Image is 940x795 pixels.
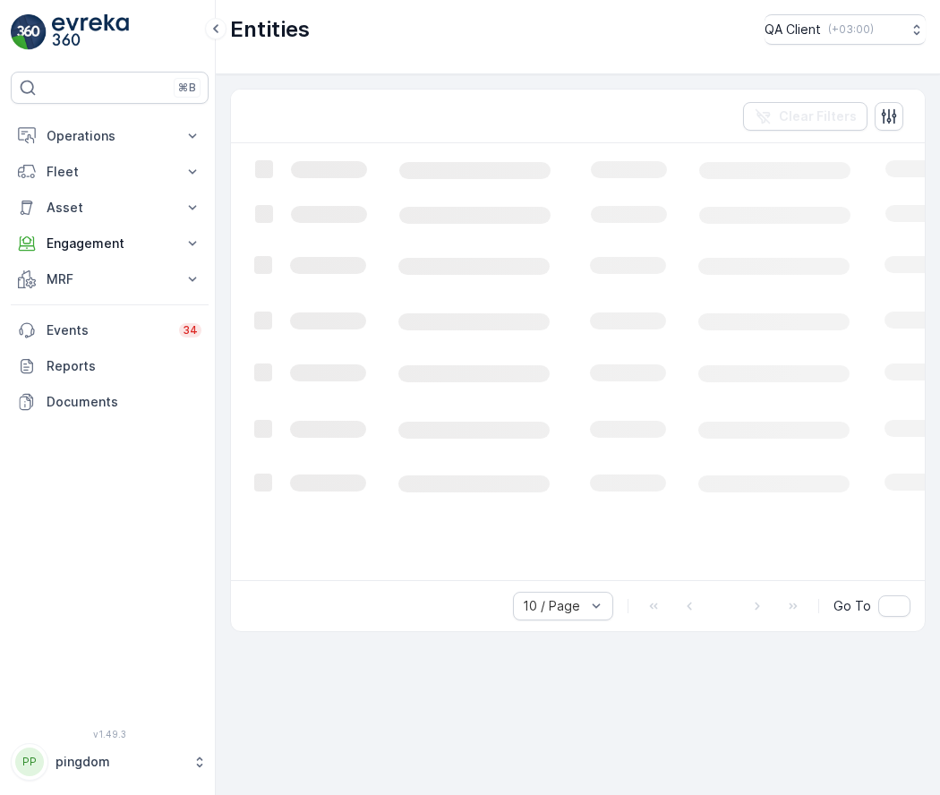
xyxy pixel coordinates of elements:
[11,190,209,226] button: Asset
[11,226,209,261] button: Engagement
[743,102,867,131] button: Clear Filters
[11,261,209,297] button: MRF
[47,393,201,411] p: Documents
[11,312,209,348] a: Events34
[11,348,209,384] a: Reports
[47,163,173,181] p: Fleet
[183,323,198,338] p: 34
[11,729,209,739] span: v 1.49.3
[833,597,871,615] span: Go To
[47,127,173,145] p: Operations
[779,107,857,125] p: Clear Filters
[56,753,184,771] p: pingdom
[765,14,926,45] button: QA Client(+03:00)
[11,118,209,154] button: Operations
[47,199,173,217] p: Asset
[178,81,196,95] p: ⌘B
[11,743,209,781] button: PPpingdom
[765,21,821,38] p: QA Client
[47,357,201,375] p: Reports
[47,270,173,288] p: MRF
[828,22,874,37] p: ( +03:00 )
[15,748,44,776] div: PP
[11,154,209,190] button: Fleet
[230,15,310,44] p: Entities
[11,384,209,420] a: Documents
[52,14,129,50] img: logo_light-DOdMpM7g.png
[47,321,168,339] p: Events
[11,14,47,50] img: logo
[47,235,173,252] p: Engagement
